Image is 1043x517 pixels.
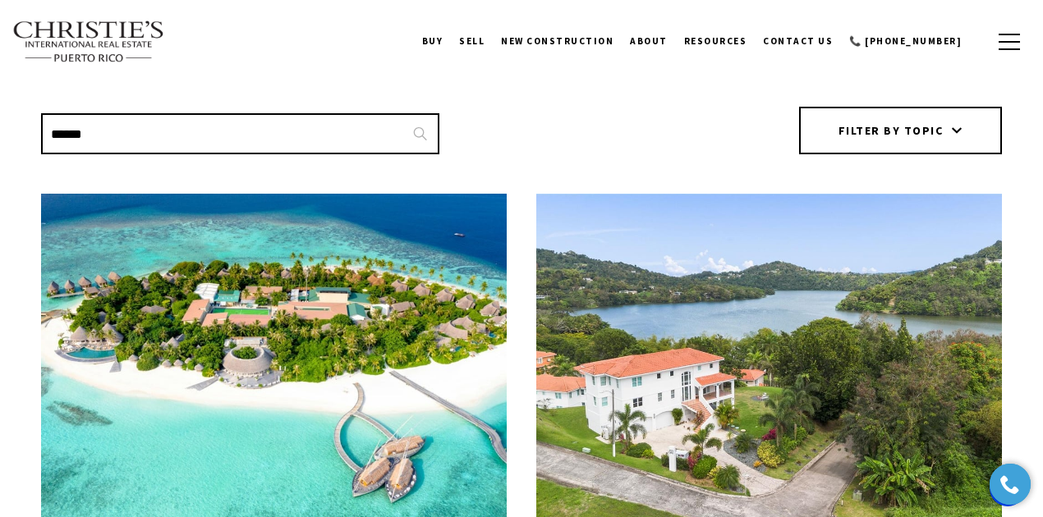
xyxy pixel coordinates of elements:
[755,21,841,62] a: Contact Us
[501,35,613,47] span: New Construction
[970,33,988,51] a: search
[841,21,970,62] a: call 9393373000
[849,35,962,47] span: 📞 [PHONE_NUMBER]
[493,21,622,62] a: New Construction
[451,21,493,62] a: SELL
[622,21,676,62] a: About
[12,21,165,63] img: Christie's International Real Estate text transparent background
[799,107,1003,154] button: Filter by topic
[988,18,1031,66] button: button
[763,35,833,47] span: Contact Us
[676,21,756,62] a: Resources
[414,21,452,62] a: BUY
